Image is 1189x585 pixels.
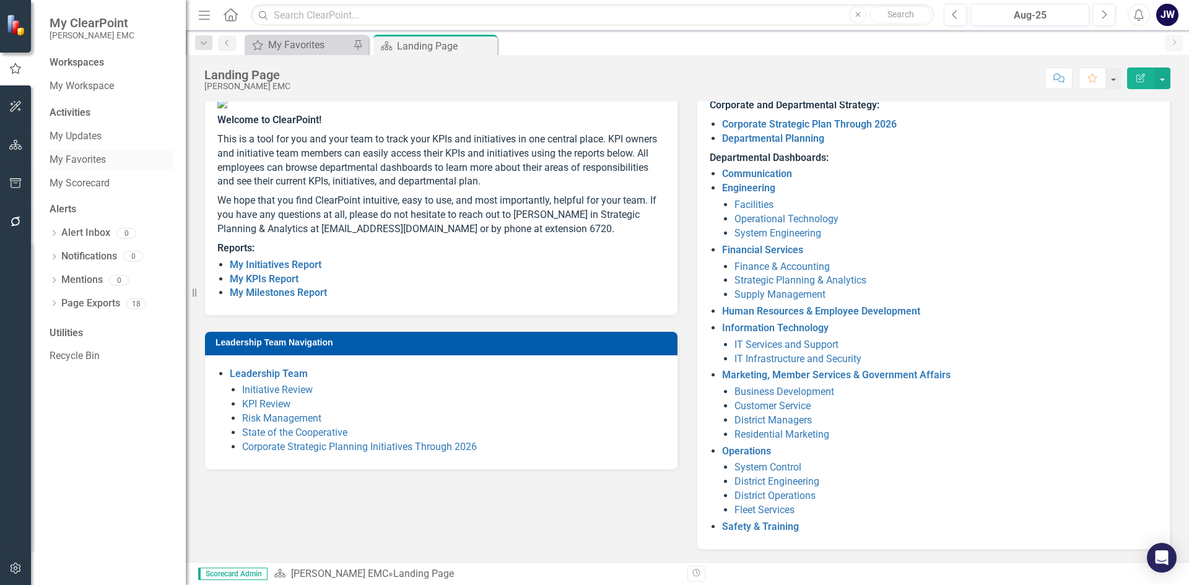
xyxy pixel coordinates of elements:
a: Human Resources & Employee Development [722,305,920,317]
a: Initiative Review [242,384,313,396]
a: System Engineering [734,227,821,239]
div: Alerts [50,202,173,217]
div: Landing Page [204,68,290,82]
a: Residential Marketing [734,428,829,440]
div: Landing Page [397,38,494,54]
a: My KPIs Report [230,273,298,285]
a: Corporate Strategic Planning Initiatives Through 2026 [242,441,477,453]
a: Recycle Bin [50,349,173,363]
a: [PERSON_NAME] EMC [291,568,388,579]
a: My Initiatives Report [230,259,321,271]
a: Strategic Planning & Analytics [734,274,866,286]
div: » [274,567,678,581]
button: Aug-25 [970,4,1089,26]
a: My Milestones Report [230,287,327,298]
a: Corporate Strategic Plan Through 2026 [722,118,897,130]
a: Fleet Services [734,504,795,516]
strong: Reports: [217,242,255,254]
a: Engineering [722,182,775,194]
div: Utilities [50,326,173,340]
a: Operational Technology [734,213,838,225]
span: This is a tool for you and your team to track your KPIs and initiatives in one central place. KPI... [217,133,657,188]
a: Communication [722,168,792,180]
span: My ClearPoint [50,15,134,30]
a: Operations [722,445,771,457]
button: JW [1156,4,1178,26]
a: Facilities [734,199,773,210]
a: District Managers [734,414,812,426]
a: IT Infrastructure and Security [734,353,861,365]
div: Activities [50,106,173,120]
img: Jackson%20EMC%20high_res%20v2.png [217,98,665,108]
a: Marketing, Member Services & Government Affairs [722,369,951,381]
a: Risk Management [242,412,321,424]
small: [PERSON_NAME] EMC [50,30,134,40]
a: Financial Services [722,244,803,256]
a: Finance & Accounting [734,261,830,272]
div: Landing Page [393,568,454,579]
div: Aug-25 [975,8,1085,23]
a: Page Exports [61,297,120,311]
img: ClearPoint Strategy [6,14,28,36]
a: Notifications [61,249,117,264]
p: We hope that you find ClearPoint intuitive, easy to use, and most importantly, helpful for your t... [217,191,665,239]
a: Alert Inbox [61,226,110,240]
strong: Corporate and Departmental Strategy: [710,99,879,111]
a: District Operations [734,490,816,501]
div: Open Intercom Messenger [1147,543,1177,573]
a: Mentions [61,273,103,287]
a: My Favorites [248,37,350,53]
span: Welcome to ClearPoint! [217,114,321,126]
h3: Leadership Team Navigation [216,338,671,347]
a: Safety & Training [722,521,799,532]
strong: Departmental Dashboards: [710,152,829,163]
a: My Updates [50,129,173,144]
button: Search [869,6,931,24]
a: My Scorecard [50,176,173,191]
a: State of the Cooperative [242,427,347,438]
a: KPI Review [242,398,290,410]
div: My Favorites [268,37,350,53]
div: Workspaces [50,56,104,70]
a: Supply Management [734,288,825,300]
a: My Workspace [50,79,173,93]
div: 0 [109,275,129,285]
div: 0 [116,228,136,238]
a: District Engineering [734,475,819,487]
span: Search [887,9,914,19]
span: Scorecard Admin [198,568,268,580]
a: IT Services and Support [734,339,838,350]
a: Customer Service [734,400,811,412]
div: [PERSON_NAME] EMC [204,82,290,91]
a: System Control [734,461,801,473]
a: Business Development [734,386,834,397]
a: Information Technology [722,322,829,334]
div: 0 [123,251,143,262]
input: Search ClearPoint... [251,4,934,26]
a: My Favorites [50,153,173,167]
a: Leadership Team [230,368,308,379]
a: Departmental Planning [722,132,824,144]
div: 18 [126,298,146,309]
